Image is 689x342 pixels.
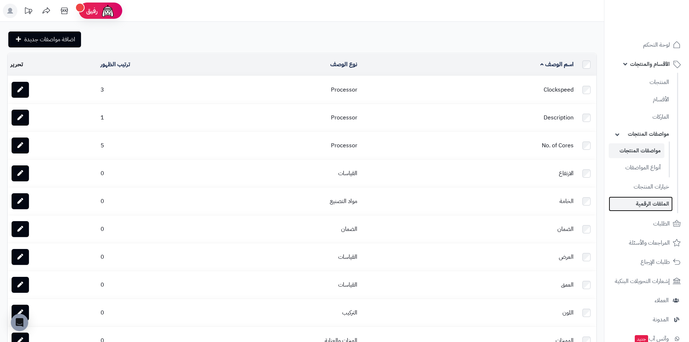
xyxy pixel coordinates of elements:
[11,314,28,331] div: Open Intercom Messenger
[609,160,664,176] a: أنواع المواصفات
[224,243,360,271] td: القياسات
[360,299,577,326] td: اللون
[615,276,670,286] span: إشعارات التحويلات البنكية
[643,40,670,50] span: لوحة التحكم
[609,179,673,195] a: خيارات المنتجات
[609,75,673,90] a: المنتجات
[224,160,360,187] td: القياسات
[609,197,673,211] a: الملفات الرقمية
[224,132,360,159] td: Processor
[86,7,98,15] span: رفيق
[653,219,670,229] span: الطلبات
[360,104,577,131] td: Description
[98,104,224,131] td: 1
[609,143,664,158] a: مواصفات المنتجات
[24,35,75,44] span: اضافة مواصفات جديدة
[641,257,670,267] span: طلبات الإرجاع
[609,109,673,125] a: الماركات
[98,215,224,243] td: 0
[360,243,577,271] td: العرض
[8,31,81,47] a: اضافة مواصفات جديدة
[360,132,577,159] td: No. of Cores
[360,187,577,215] td: الخامة
[98,243,224,271] td: 0
[360,215,577,243] td: الضمان
[98,299,224,326] td: 0
[360,271,577,299] td: العمق
[609,234,685,252] a: المراجعات والأسئلة
[98,160,224,187] td: 0
[609,253,685,271] a: طلبات الإرجاع
[98,76,224,104] td: 3
[640,20,682,35] img: logo-2.png
[8,54,98,76] td: تحرير
[360,160,577,187] td: الارتفاع
[101,4,115,18] img: ai-face.png
[609,36,685,54] a: لوحة التحكم
[224,215,360,243] td: الضمان
[360,76,577,104] td: Clockspeed
[540,60,574,69] a: اسم الوصف
[609,92,673,107] a: الأقسام
[655,295,669,305] span: العملاء
[609,127,673,142] a: مواصفات المنتجات
[224,187,360,215] td: مواد التصنيع
[653,314,669,325] span: المدونة
[224,299,360,326] td: التركيب
[609,215,685,232] a: الطلبات
[98,187,224,215] td: 0
[630,59,670,69] span: الأقسام والمنتجات
[609,311,685,328] a: المدونة
[98,132,224,159] td: 5
[224,104,360,131] td: Processor
[101,60,130,69] a: ترتيب الظهور
[609,292,685,309] a: العملاء
[98,271,224,299] td: 0
[224,76,360,104] td: Processor
[629,238,670,248] span: المراجعات والأسئلة
[224,271,360,299] td: القياسات
[19,4,37,20] a: تحديثات المنصة
[330,60,357,69] a: نوع الوصف
[609,273,685,290] a: إشعارات التحويلات البنكية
